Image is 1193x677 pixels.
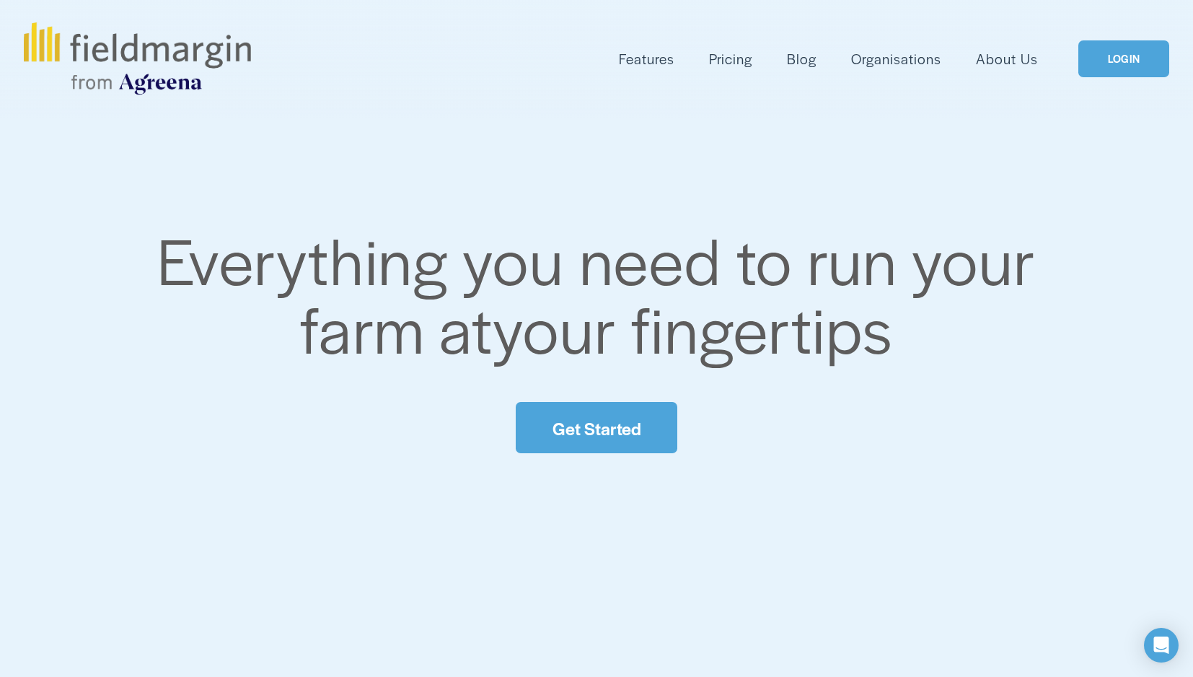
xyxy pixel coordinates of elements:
[493,282,893,372] span: your fingertips
[516,402,677,453] a: Get Started
[1078,40,1169,77] a: LOGIN
[787,47,816,71] a: Blog
[619,47,674,71] a: folder dropdown
[1144,628,1179,663] div: Open Intercom Messenger
[157,214,1051,373] span: Everything you need to run your farm at
[976,47,1037,71] a: About Us
[619,48,674,69] span: Features
[24,22,250,95] img: fieldmargin.com
[851,47,941,71] a: Organisations
[709,47,752,71] a: Pricing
